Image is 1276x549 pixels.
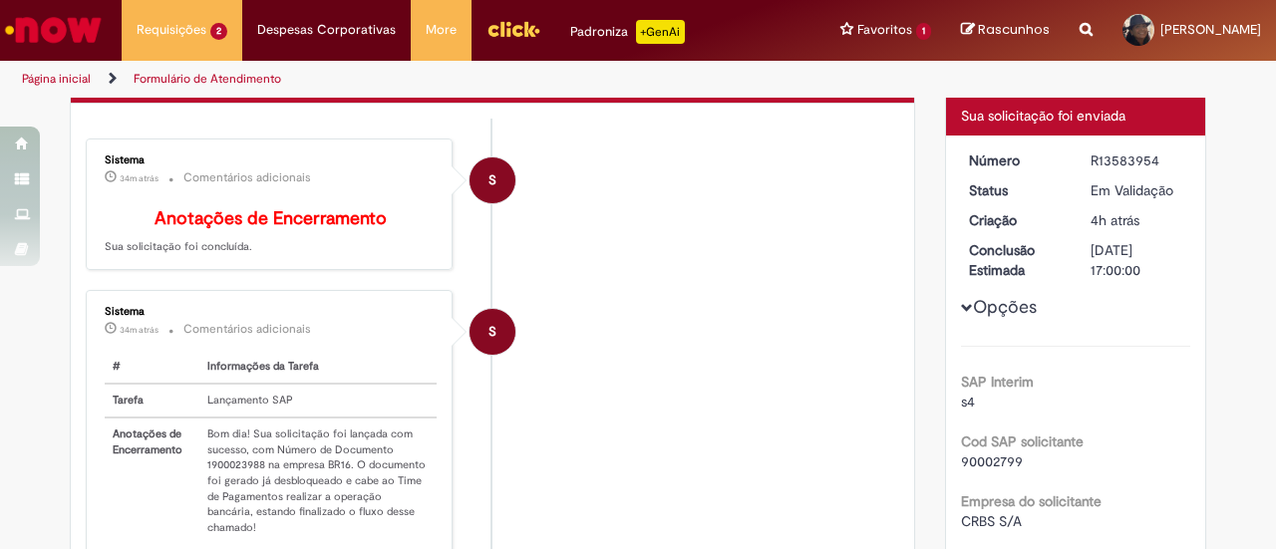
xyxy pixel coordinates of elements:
[105,351,199,384] th: #
[1091,180,1183,200] div: Em Validação
[961,21,1050,40] a: Rascunhos
[961,393,975,411] span: s4
[954,240,1077,280] dt: Conclusão Estimada
[1091,211,1139,229] span: 4h atrás
[15,61,835,98] ul: Trilhas de página
[105,154,437,166] div: Sistema
[199,384,437,417] td: Lançamento SAP
[257,20,396,40] span: Despesas Corporativas
[183,169,311,186] small: Comentários adicionais
[426,20,457,40] span: More
[105,209,437,255] p: Sua solicitação foi concluída.
[22,71,91,87] a: Página inicial
[120,172,159,184] time: 01/10/2025 09:06:22
[1160,21,1261,38] span: [PERSON_NAME]
[470,157,515,203] div: System
[961,373,1034,391] b: SAP Interim
[961,432,1084,450] b: Cod SAP solicitante
[120,324,159,336] span: 34m atrás
[954,210,1077,230] dt: Criação
[961,452,1023,470] span: 90002799
[210,23,227,40] span: 2
[199,417,437,544] td: Bom dia! Sua solicitação foi lançada com sucesso, com Número de Documento 1900023988 na empresa B...
[183,321,311,338] small: Comentários adicionais
[105,384,199,417] th: Tarefa
[1091,210,1183,230] div: 01/10/2025 06:06:38
[1091,240,1183,280] div: [DATE] 17:00:00
[978,20,1050,39] span: Rascunhos
[120,324,159,336] time: 01/10/2025 09:06:21
[470,309,515,355] div: System
[137,20,206,40] span: Requisições
[2,10,105,50] img: ServiceNow
[961,107,1125,125] span: Sua solicitação foi enviada
[857,20,912,40] span: Favoritos
[488,156,496,204] span: S
[916,23,931,40] span: 1
[120,172,159,184] span: 34m atrás
[570,20,685,44] div: Padroniza
[486,14,540,44] img: click_logo_yellow_360x200.png
[961,512,1022,530] span: CRBS S/A
[961,492,1102,510] b: Empresa do solicitante
[954,180,1077,200] dt: Status
[155,207,387,230] b: Anotações de Encerramento
[105,306,437,318] div: Sistema
[105,417,199,544] th: Anotações de Encerramento
[1091,211,1139,229] time: 01/10/2025 06:06:38
[199,351,437,384] th: Informações da Tarefa
[134,71,281,87] a: Formulário de Atendimento
[1091,150,1183,170] div: R13583954
[488,308,496,356] span: S
[636,20,685,44] p: +GenAi
[954,150,1077,170] dt: Número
